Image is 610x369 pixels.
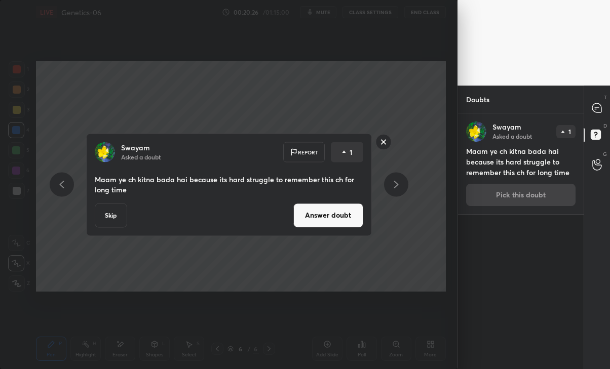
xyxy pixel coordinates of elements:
p: 1 [350,147,353,157]
img: 9802b4cbdbab4d4381d2480607a75a70.jpg [95,142,115,162]
p: Maam ye ch kitna bada hai because its hard struggle to remember this ch for long time [95,174,363,194]
p: Doubts [458,86,498,113]
div: grid [458,113,584,369]
p: D [603,122,607,130]
p: T [604,94,607,101]
p: Asked a doubt [492,132,532,140]
p: 1 [568,129,571,135]
p: Swayam [121,143,150,151]
button: Answer doubt [293,203,363,227]
div: Report [283,142,325,162]
button: Skip [95,203,127,227]
p: Swayam [492,123,521,131]
img: 9802b4cbdbab4d4381d2480607a75a70.jpg [466,121,486,142]
p: Asked a doubt [121,152,161,160]
h4: Maam ye ch kitna bada hai because its hard struggle to remember this ch for long time [466,146,576,178]
p: G [603,150,607,158]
